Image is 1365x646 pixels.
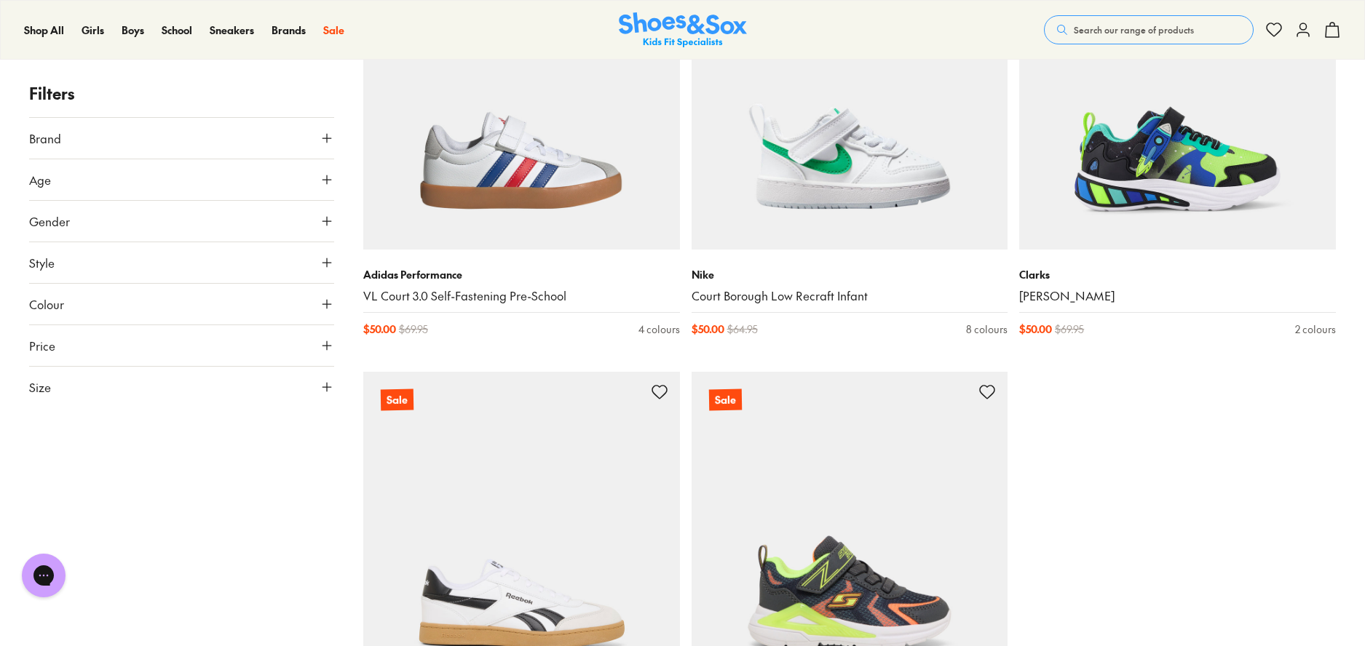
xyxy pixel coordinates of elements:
span: Girls [82,23,104,37]
span: Shop All [24,23,64,37]
button: Colour [29,284,334,324]
a: Shoes & Sox [619,12,747,48]
span: $ 50.00 [1019,322,1052,337]
p: Adidas Performance [363,267,680,282]
iframe: Gorgias live chat messenger [15,549,73,602]
button: Size [29,367,334,407]
a: Sneakers [210,23,254,38]
span: Sale [323,23,344,37]
a: Girls [82,23,104,38]
span: Boys [122,23,144,37]
span: $ 50.00 [363,322,396,337]
button: Brand [29,118,334,159]
div: 8 colours [966,322,1008,337]
span: $ 69.95 [399,322,428,337]
img: SNS_Logo_Responsive.svg [619,12,747,48]
div: 4 colours [638,322,680,337]
span: Search our range of products [1074,23,1194,36]
button: Age [29,159,334,200]
span: Brands [272,23,306,37]
span: Gender [29,212,70,230]
div: 2 colours [1295,322,1336,337]
a: Court Borough Low Recraft Infant [692,288,1008,304]
a: VL Court 3.0 Self-Fastening Pre-School [363,288,680,304]
span: Style [29,254,55,271]
a: [PERSON_NAME] [1019,288,1336,304]
p: Filters [29,81,334,105]
p: Nike [692,267,1008,282]
span: Sneakers [210,23,254,37]
span: Size [29,378,51,396]
button: Style [29,242,334,283]
a: Sale [323,23,344,38]
span: $ 69.95 [1055,322,1084,337]
span: Age [29,171,51,188]
button: Gender [29,201,334,242]
span: Brand [29,129,61,147]
span: $ 50.00 [692,322,724,337]
p: Sale [708,389,741,411]
a: School [162,23,192,38]
a: Shop All [24,23,64,38]
p: Clarks [1019,267,1336,282]
span: $ 64.95 [727,322,758,337]
button: Search our range of products [1044,15,1254,44]
p: Sale [381,389,414,411]
span: Colour [29,295,64,313]
a: Brands [272,23,306,38]
button: Price [29,325,334,366]
span: Price [29,337,55,354]
span: School [162,23,192,37]
a: Boys [122,23,144,38]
